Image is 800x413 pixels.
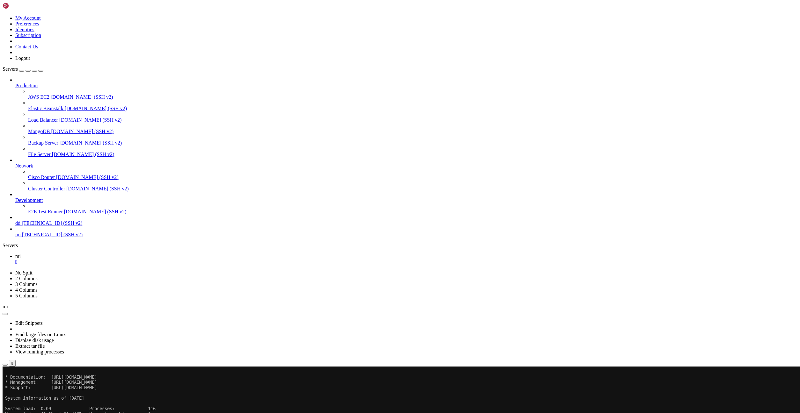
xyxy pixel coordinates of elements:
[3,182,718,188] x-row: handle = None # Needed to break cycles when an exception occurs.
[3,331,718,336] x-row: [[DATE] 12:59:13 -0400] [26304] [INFO] [TECHNICAL_ID] POST /w/s 1.1 200 21 3210
[15,320,43,326] a: Edit Snippets
[3,267,718,273] x-row: Traffy params: {'resource_id': '278448df-253a-4e7c-bf01-b272a863f59c', 'telegram_id': '6300601067...
[3,188,33,193] span: 1|LinkQues |
[3,304,33,310] span: 1|LinkQues |
[15,15,41,21] a: My Account
[15,281,38,287] a: 3 Columns
[28,106,63,111] span: Elastic Beanstalk
[51,129,114,134] span: [DOMAIN_NAME] (SSH v2)
[15,163,33,168] span: Network
[3,241,718,246] x-row: [[DATE] 12:40:49 -0400] [26304] [INFO] Running on [URL][TECHNICAL_ID] (CTRL + C to quit)
[3,209,33,214] span: 1|LinkQues |
[3,273,33,278] span: 1|LinkQues |
[15,32,41,38] a: Subscription
[28,129,797,134] a: MongoDB [DOMAIN_NAME] (SSH v2)
[3,288,33,294] span: 1|LinkQues |
[3,357,718,363] x-row: root@bizarresmash:~# ^C
[3,304,718,310] x-row: sub {'webhooks': [{'webhook_id': 948704, 'link': '[URL][DOMAIN_NAME]', 'user_id': 6300601067, 'bo...
[28,174,797,180] a: Cisco Router [DOMAIN_NAME] (SSH v2)
[3,45,718,50] x-row: Usage of /: 40.0% of 29.44GB Users logged in: 1
[3,225,33,230] span: 1|LinkQues |
[3,315,33,320] span: 1|LinkQues |
[28,209,797,215] a: E2E Test Runner [DOMAIN_NAME] (SSH v2)
[33,283,92,288] span: traffy вернул 0 каналов
[15,21,39,26] a: Preferences
[3,214,718,220] x-row: Received SIGINT signal
[15,349,64,354] a: View running processes
[9,360,16,367] button: 
[28,94,49,100] span: AWS EC2
[3,209,718,214] x-row: Sleep for 1.000000 seconds and try again... (tryings = 0, bot id = 7548646507)
[3,310,718,315] x-row: [[DATE] 12:51:11 -0400] [26304] [INFO] [TECHNICAL_ID] POST /w/s 1.1 200 21 27013
[64,209,127,214] span: [DOMAIN_NAME] (SSH v2)
[28,186,65,191] span: Cluster Controller
[56,174,119,180] span: [DOMAIN_NAME] (SSH v2)
[28,186,797,192] a: Cluster Controller [DOMAIN_NAME] (SSH v2)
[3,93,718,98] x-row: Expanded Security Maintenance for Applications is not enabled.
[15,343,45,349] a: Extract tar file
[66,186,129,191] span: [DOMAIN_NAME] (SSH v2)
[28,174,55,180] span: Cisco Router
[28,123,797,134] li: MongoDB [DOMAIN_NAME] (SSH v2)
[28,209,63,214] span: E2E Test Runner
[3,114,718,119] x-row: To see these additional updates run: apt list --upgradable
[28,152,797,157] a: File Server [DOMAIN_NAME] (SSH v2)
[15,55,30,61] a: Logout
[28,180,797,192] li: Cluster Controller [DOMAIN_NAME] (SSH v2)
[28,169,797,180] li: Cisco Router [DOMAIN_NAME] (SSH v2)
[3,109,718,114] x-row: 113 of these updates are standard security updates.
[15,215,797,226] li: dd [TECHNICAL_ID] (SSH v2)
[22,232,83,237] span: [TECHNICAL_ID] (SSH v2)
[28,140,58,146] span: Backup Server
[3,18,718,24] x-row: * Support: [URL][DOMAIN_NAME]
[3,124,718,130] x-row: Enable ESM Apps to receive additional future security updates.
[3,320,718,326] x-row: [[DATE] 12:51:22 -0400] [26304] [INFO] [TECHNICAL_ID] POST /w/s 1.1 200 21 25177
[3,172,33,177] span: 1|LinkQues |
[3,310,33,315] span: 1|LinkQues |
[3,251,99,256] span: /root/LinkQuest/out.log last 15 lines:
[15,259,797,265] a: 
[3,267,33,272] span: 1|LinkQues |
[3,204,718,209] x-row: Failed to fetch updates - TelegramNetworkError: HTTP Client says - ClientOSError: [Errno 104] Con...
[28,100,797,111] li: Elastic Beanstalk [DOMAIN_NAME] (SSH v2)
[15,83,797,89] a: Production
[3,363,718,368] x-row: root@bizarresmash:~# ^C
[11,361,13,366] div: 
[28,129,50,134] span: MongoDB
[3,172,718,177] x-row: TypeError: Passing coroutines is forbidden, use tasks explicitly.
[28,111,797,123] li: Load Balancer [DOMAIN_NAME] (SSH v2)
[3,243,797,248] div: Servers
[3,262,718,267] x-row: Traffy API URL: [URL][DOMAIN_NAME]
[65,106,127,111] span: [DOMAIN_NAME] (SSH v2)
[3,236,33,241] span: 1|LinkQues |
[3,39,718,45] x-row: System load: 0.09 Processes: 116
[15,232,21,237] span: mi
[3,198,33,203] span: 1|LinkQues |
[51,94,113,100] span: [DOMAIN_NAME] (SSH v2)
[3,146,718,151] x-row: Last login: [DATE] from [TECHNICAL_ID]
[28,134,797,146] li: Backup Server [DOMAIN_NAME] (SSH v2)
[3,103,718,109] x-row: 207 updates can be applied immediately.
[15,232,797,238] a: mi [TECHNICAL_ID] (SSH v2)
[3,167,33,172] span: 1|LinkQues |
[3,66,43,72] a: Servers
[3,130,718,135] x-row: See [URL][DOMAIN_NAME] or run: sudo pro status
[15,338,54,343] a: Display disk usage
[3,66,18,72] span: Servers
[3,167,718,172] x-row: raise TypeError("Passing coroutines is forbidden, use tasks explicitly.")
[3,50,718,56] x-row: Memory usage: 47% IPv4 address for ens3: [TECHNICAL_ID]
[28,117,58,123] span: Load Balancer
[3,315,718,320] x-row: sub {'webhooks': [{'webhook_id': 948722, 'link': '[URL][DOMAIN_NAME]', 'user_id': 6300601067, 'bo...
[33,288,202,294] span: Получение всех тасков выполнено за 1.63 секунд, получено 0 каналов
[15,276,38,281] a: 2 Columns
[15,157,797,192] li: Network
[3,341,718,347] x-row: ^C
[15,293,38,298] a: 5 Columns
[15,226,797,238] li: mi [TECHNICAL_ID] (SSH v2)
[15,27,34,32] a: Identities
[15,270,33,275] a: No Split
[15,287,38,293] a: 4 Columns
[3,13,718,18] x-row: * Management: [URL][DOMAIN_NAME]
[3,294,718,299] x-row: fl {'type': 'new_status', 'key_number': 6301, 'data': {'status': 'abort', 'user_id': 6300601067, ...
[33,257,135,262] span: Запрос к traffy с лимитом 5 (осталось 5)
